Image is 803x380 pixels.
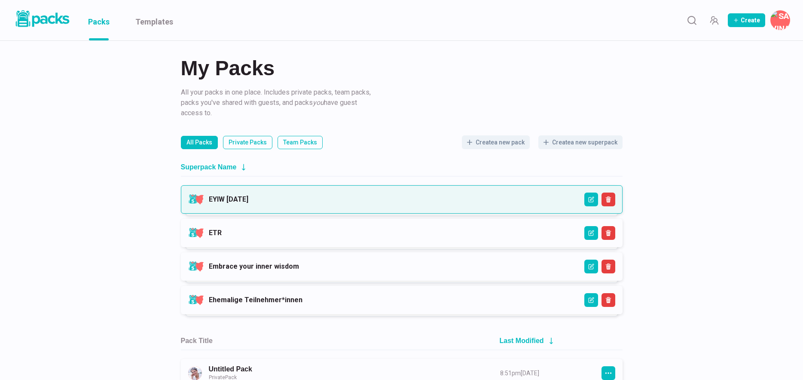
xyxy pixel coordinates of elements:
[13,9,71,32] a: Packs logo
[683,12,700,29] button: Search
[584,260,598,273] button: Edit
[13,9,71,29] img: Packs logo
[770,10,790,30] button: Savina Tilmann
[229,138,267,147] p: Private Packs
[584,193,598,206] button: Edit
[728,13,765,27] button: Create Pack
[181,163,237,171] h2: Superpack Name
[601,293,615,307] button: Delete Superpack
[705,12,723,29] button: Manage Team Invites
[283,138,317,147] p: Team Packs
[181,337,213,345] h2: Pack Title
[462,135,530,149] button: Createa new pack
[584,293,598,307] button: Edit
[500,337,544,345] h2: Last Modified
[186,138,212,147] p: All Packs
[538,135,623,149] button: Createa new superpack
[601,260,615,273] button: Delete Superpack
[181,87,374,118] p: All your packs in one place. Includes private packs, team packs, packs you've shared with guests,...
[181,58,623,79] h2: My Packs
[313,98,324,107] i: you
[584,226,598,240] button: Edit
[601,193,615,206] button: Delete Superpack
[601,226,615,240] button: Delete Superpack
